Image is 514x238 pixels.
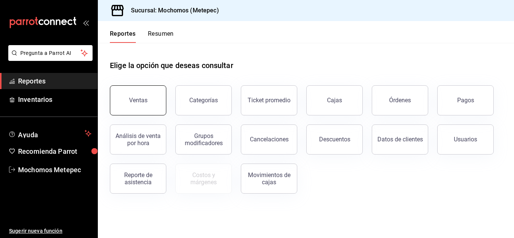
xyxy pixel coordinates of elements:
[241,164,297,194] button: Movimientos de cajas
[175,124,232,155] button: Grupos modificadores
[115,132,161,147] div: Análisis de venta por hora
[248,97,290,104] div: Ticket promedio
[319,136,350,143] div: Descuentos
[241,124,297,155] button: Cancelaciones
[454,136,477,143] div: Usuarios
[372,85,428,115] button: Órdenes
[20,49,81,57] span: Pregunta a Parrot AI
[110,124,166,155] button: Análisis de venta por hora
[129,97,148,104] div: Ventas
[125,6,219,15] h3: Sucursal: Mochomos (Metepec)
[18,76,91,86] span: Reportes
[180,171,227,186] div: Costos y márgenes
[389,97,411,104] div: Órdenes
[110,30,174,43] div: navigation tabs
[372,124,428,155] button: Datos de clientes
[306,85,363,115] a: Cajas
[110,85,166,115] button: Ventas
[377,136,423,143] div: Datos de clientes
[175,164,232,194] button: Contrata inventarios para ver este reporte
[9,227,91,235] span: Sugerir nueva función
[457,97,474,104] div: Pagos
[189,97,218,104] div: Categorías
[327,96,342,105] div: Cajas
[306,124,363,155] button: Descuentos
[110,164,166,194] button: Reporte de asistencia
[148,30,174,43] button: Resumen
[175,85,232,115] button: Categorías
[437,124,494,155] button: Usuarios
[250,136,289,143] div: Cancelaciones
[180,132,227,147] div: Grupos modificadores
[115,171,161,186] div: Reporte de asistencia
[18,146,91,156] span: Recomienda Parrot
[5,55,93,62] a: Pregunta a Parrot AI
[18,94,91,105] span: Inventarios
[83,20,89,26] button: open_drawer_menu
[437,85,494,115] button: Pagos
[18,165,91,175] span: Mochomos Metepec
[18,129,82,138] span: Ayuda
[110,60,233,71] h1: Elige la opción que deseas consultar
[8,45,93,61] button: Pregunta a Parrot AI
[246,171,292,186] div: Movimientos de cajas
[110,30,136,43] button: Reportes
[241,85,297,115] button: Ticket promedio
